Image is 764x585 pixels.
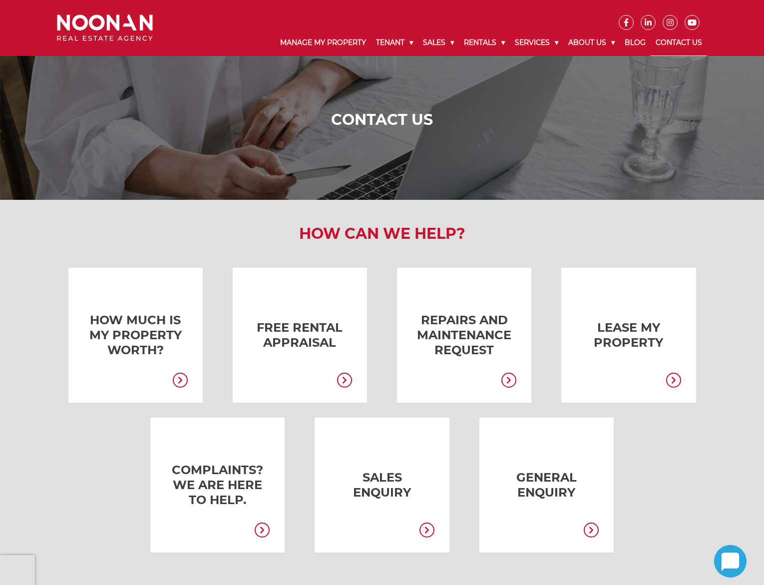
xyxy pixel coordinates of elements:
[418,30,459,55] a: Sales
[275,30,371,55] a: Manage My Property
[59,111,705,129] h1: Contact Us
[620,30,651,55] a: Blog
[57,14,153,41] img: Noonan Real Estate Agency
[459,30,510,55] a: Rentals
[371,30,418,55] a: Tenant
[651,30,707,56] a: Contact Us
[49,225,715,243] h2: How Can We Help?
[510,30,563,55] a: Services
[563,30,620,55] a: About Us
